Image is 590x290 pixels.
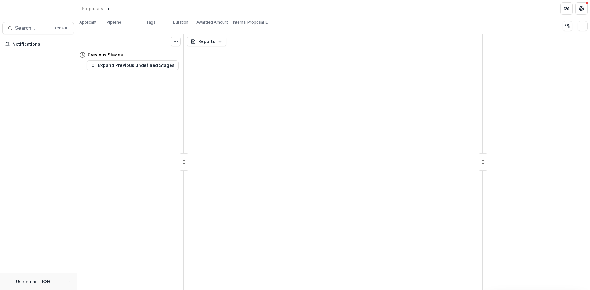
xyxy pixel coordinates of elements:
span: Search... [15,25,51,31]
button: Notifications [2,39,74,49]
p: Internal Proposal ID [233,20,269,25]
p: Username [16,278,38,285]
div: Proposals [82,5,103,12]
button: Reports [187,37,226,46]
p: Awarded Amount [196,20,228,25]
h4: Previous Stages [88,52,123,58]
p: Applicant [79,20,96,25]
button: Toggle View Cancelled Tasks [171,37,181,46]
p: Duration [173,20,188,25]
p: Pipeline [107,20,121,25]
div: Ctrl + K [54,25,69,32]
nav: breadcrumb [79,4,137,13]
button: Search... [2,22,74,34]
button: Get Help [575,2,588,15]
a: Proposals [79,4,106,13]
button: Partners [560,2,573,15]
p: Tags [146,20,155,25]
button: Expand Previous undefined Stages [87,60,179,70]
span: Notifications [12,42,72,47]
button: More [65,278,73,285]
p: Role [40,279,52,284]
